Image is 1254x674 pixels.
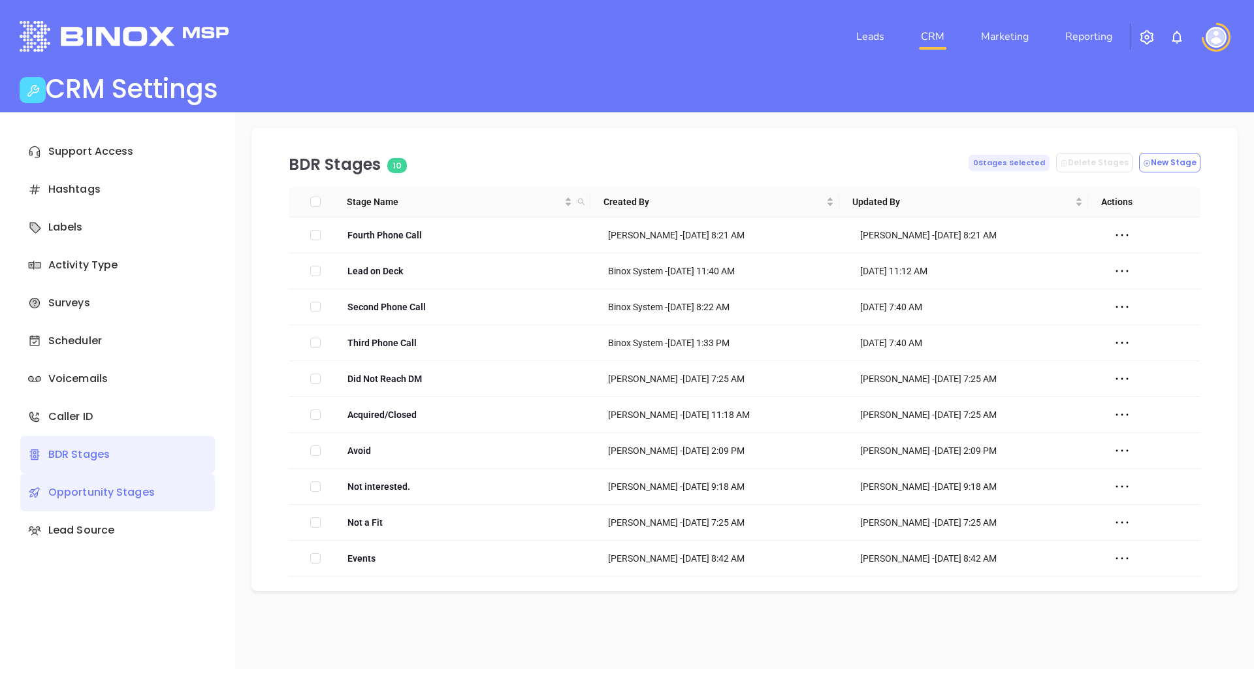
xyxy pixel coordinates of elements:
span: Binox System - [608,266,667,276]
div: Lead Source [20,511,215,549]
div: Support Access [20,133,215,170]
span: Not interested. [347,481,410,492]
div: Surveys [20,284,215,322]
a: CRM [916,24,950,50]
div: [DATE] 7:40 AM [860,300,1094,314]
div: [DATE] 7:25 AM [860,372,1094,386]
p: BDR Stages [289,153,969,176]
span: [PERSON_NAME] - [608,553,683,564]
span: Fourth Phone Call [347,230,422,240]
img: iconNotification [1169,29,1185,45]
span: search [575,192,588,212]
span: [PERSON_NAME] - [608,409,683,420]
span: Created By [603,195,824,209]
span: [PERSON_NAME] - [860,517,935,528]
span: [PERSON_NAME] - [860,374,935,384]
span: [PERSON_NAME] - [608,230,683,240]
div: [DATE] 8:21 AM [860,228,1094,242]
span: [PERSON_NAME] - [608,445,683,456]
span: [PERSON_NAME] - [608,517,683,528]
div: [DATE] 11:40 AM [608,264,842,278]
a: Marketing [976,24,1034,50]
div: [DATE] 2:09 PM [860,443,1094,458]
th: Updated By [839,187,1088,217]
img: user [1206,27,1227,48]
div: Activity Type [20,246,215,284]
th: Stage Name [342,187,590,217]
span: Stage Name [347,195,562,209]
div: [DATE] 9:18 AM [608,479,842,494]
button: New Stage [1139,153,1200,172]
span: Not a Fit [347,517,383,528]
span: [PERSON_NAME] - [860,481,935,492]
span: [PERSON_NAME] - [860,553,935,564]
span: Acquired/Closed [347,409,417,420]
th: Created By [590,187,839,217]
img: logo [20,21,229,52]
span: Lead on Deck [347,266,403,276]
span: Second Phone Call [347,302,426,312]
a: Leads [851,24,890,50]
a: Reporting [1060,24,1117,50]
div: Opportunity Stages [20,473,215,511]
span: Updated By [852,195,1072,209]
span: search [577,198,585,206]
span: [PERSON_NAME] - [860,409,935,420]
span: 0 Stages Selected [969,155,1050,171]
span: 10 [387,158,407,173]
div: [DATE] 7:25 AM [860,515,1094,530]
div: [DATE] 11:18 AM [608,408,842,422]
span: [PERSON_NAME] - [860,230,935,240]
div: Scheduler [20,322,215,360]
div: [DATE] 1:33 PM [608,336,842,350]
div: [DATE] 8:21 AM [608,228,842,242]
img: iconSetting [1139,29,1155,45]
span: Binox System - [608,338,667,348]
h1: CRM Settings [46,73,218,104]
div: Caller ID [20,398,215,436]
span: Binox System - [608,302,667,312]
div: [DATE] 8:22 AM [608,300,842,314]
span: [PERSON_NAME] - [608,481,683,492]
div: [DATE] 11:12 AM [860,264,1094,278]
div: Voicemails [20,360,215,398]
div: BDR Stages [20,436,215,473]
div: [DATE] 8:42 AM [860,551,1094,566]
div: [DATE] 2:09 PM [608,443,842,458]
span: [PERSON_NAME] - [860,445,935,456]
span: Avoid [347,445,371,456]
th: Actions [1088,187,1187,217]
div: [DATE] 7:40 AM [860,336,1094,350]
div: [DATE] 9:18 AM [860,479,1094,494]
div: [DATE] 8:42 AM [608,551,842,566]
div: Labels [20,208,215,246]
span: Events [347,553,376,564]
span: [PERSON_NAME] - [608,374,683,384]
span: Third Phone Call [347,338,417,348]
div: [DATE] 7:25 AM [860,408,1094,422]
button: Delete Stages [1056,153,1133,172]
div: Hashtags [20,170,215,208]
div: [DATE] 7:25 AM [608,372,842,386]
span: Did Not Reach DM [347,374,422,384]
div: [DATE] 7:25 AM [608,515,842,530]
